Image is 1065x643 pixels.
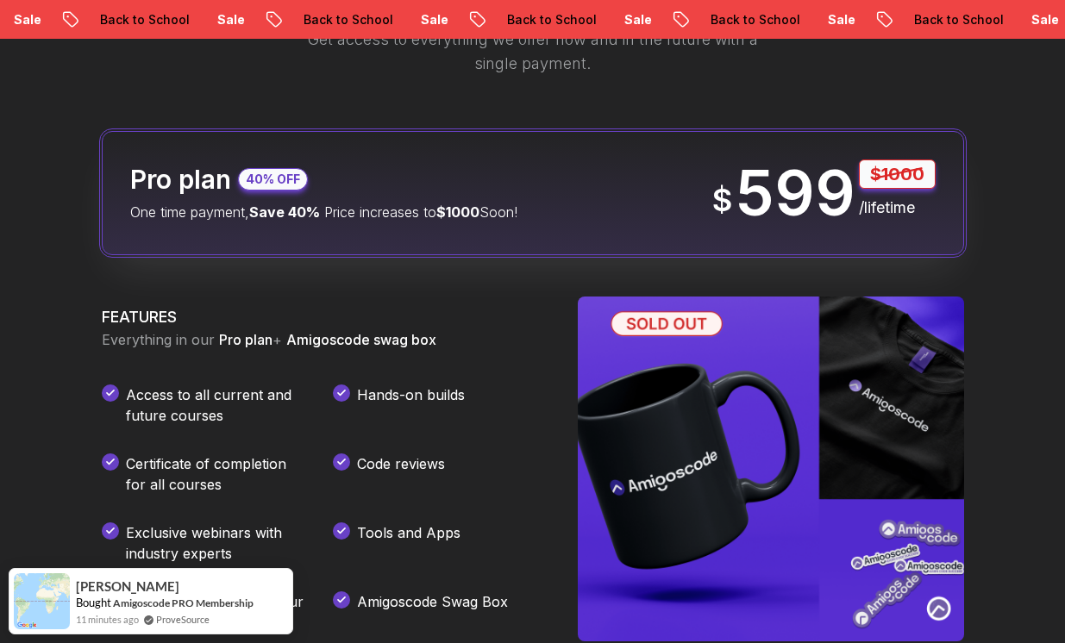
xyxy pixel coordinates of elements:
p: One time payment, Price increases to Soon! [130,202,517,222]
p: Sale [480,11,536,28]
p: Exclusive webinars with industry experts [126,522,305,564]
p: Amigoscode Swag Box [357,591,508,633]
p: Code reviews [357,453,445,495]
span: [PERSON_NAME] [76,579,179,594]
p: 599 [736,162,855,224]
p: Back to School [160,11,277,28]
p: Sale [887,11,943,28]
span: Save 40% [249,203,320,221]
p: Back to School [770,11,887,28]
p: Back to School [567,11,684,28]
p: /lifetime [859,196,936,220]
a: Amigoscode PRO Membership [113,596,254,609]
h3: FEATURES [102,305,536,329]
p: Sale [73,11,128,28]
img: provesource social proof notification image [14,573,70,629]
p: Hands-on builds [357,384,465,426]
p: Sale [277,11,332,28]
span: Amigoscode swag box [286,331,436,348]
span: $ [712,183,732,217]
p: 40% OFF [246,171,300,188]
p: $1000 [859,159,936,189]
span: Bought [76,596,111,609]
p: Back to School [363,11,480,28]
span: Pro plan [219,331,273,348]
p: Access to all current and future courses [126,384,305,426]
img: Amigoscode SwagBox [578,297,964,641]
p: Everything in our + [102,329,536,350]
p: Tools and Apps [357,522,460,564]
span: 11 minutes ago [76,612,139,627]
span: $1000 [436,203,479,221]
h2: Pro plan [130,164,231,195]
a: ProveSource [156,612,210,627]
p: Get access to everything we offer now and in the future with a single payment. [285,28,781,76]
p: Sale [684,11,739,28]
p: Certificate of completion for all courses [126,453,305,495]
